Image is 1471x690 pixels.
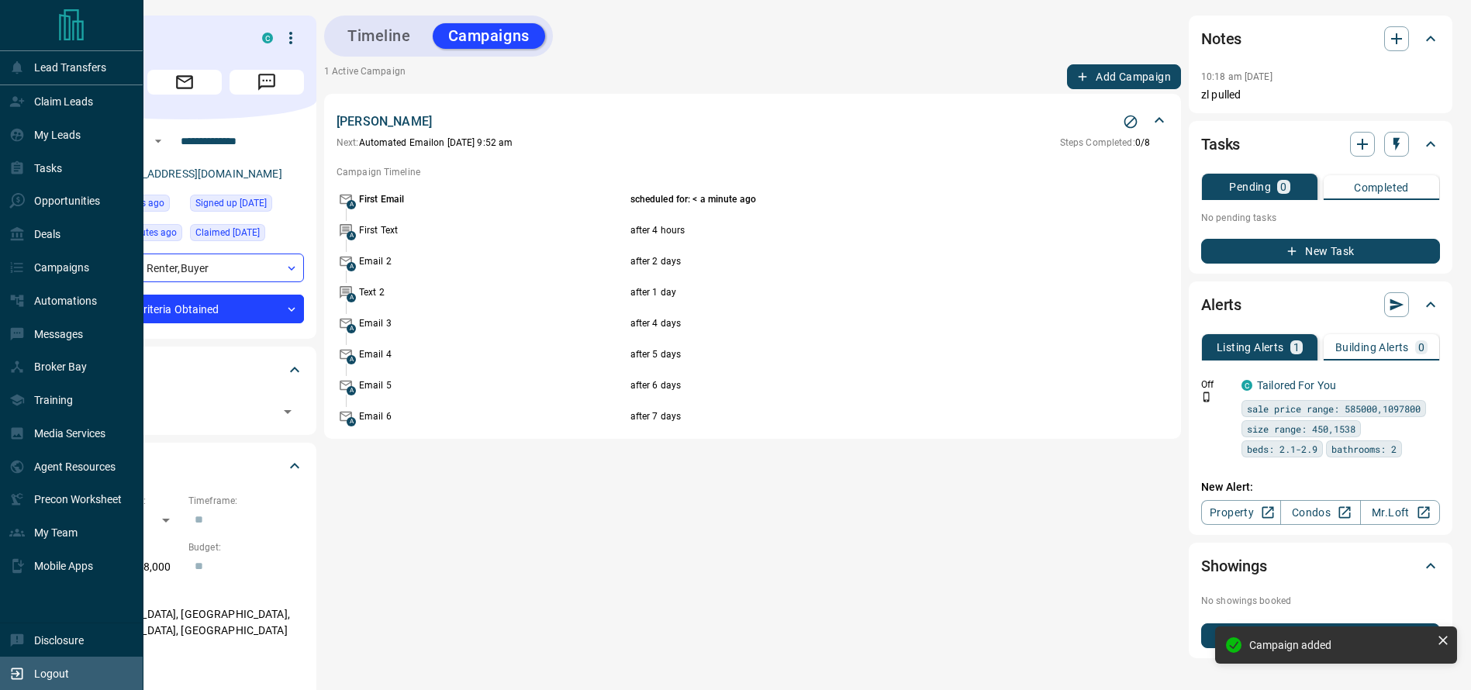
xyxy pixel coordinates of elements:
p: 0 / 8 [1060,136,1150,150]
p: Budget: [188,540,304,554]
a: [EMAIL_ADDRESS][DOMAIN_NAME] [107,167,282,180]
span: Steps Completed: [1060,137,1135,148]
p: after 7 days [630,409,1076,423]
span: Next: [337,137,359,148]
div: Tasks [1201,126,1440,163]
span: sale price range: 585000,1097800 [1247,401,1421,416]
div: Sat Aug 02 2025 [190,224,304,246]
button: New Task [1201,239,1440,264]
h1: MJ MJ [65,26,239,50]
p: No pending tasks [1201,206,1440,229]
h2: Notes [1201,26,1241,51]
p: [GEOGRAPHIC_DATA], [GEOGRAPHIC_DATA], [GEOGRAPHIC_DATA], [GEOGRAPHIC_DATA] [65,602,304,643]
span: size range: 450,1538 [1247,421,1355,436]
h2: Showings [1201,554,1267,578]
p: Email 6 [359,409,627,423]
div: Criteria Obtained [65,295,304,323]
span: Email [147,70,222,95]
p: zl pulled [1201,87,1440,103]
p: after 4 days [630,316,1076,330]
a: Property [1201,500,1281,525]
span: A [347,293,356,302]
p: 1 Active Campaign [324,64,406,89]
p: Email 4 [359,347,627,361]
div: Criteria [65,447,304,485]
button: Open [277,401,299,423]
p: Pending [1229,181,1271,192]
p: Automated Email on [DATE] 9:52 am [337,136,513,150]
button: Timeline [332,23,426,49]
span: A [347,417,356,426]
p: Email 2 [359,254,627,268]
p: 0 [1418,342,1424,353]
span: A [347,200,356,209]
h2: Alerts [1201,292,1241,317]
p: Text 2 [359,285,627,299]
p: after 1 day [630,285,1076,299]
span: Message [230,70,304,95]
svg: Push Notification Only [1201,392,1212,402]
p: 0 [1280,181,1286,192]
a: Condos [1280,500,1360,525]
p: scheduled for: < a minute ago [630,192,1076,206]
span: A [347,324,356,333]
div: Alerts [1201,286,1440,323]
div: Notes [1201,20,1440,57]
button: Open [149,132,167,150]
span: A [347,355,356,364]
a: Mr.Loft [1360,500,1440,525]
p: New Alert: [1201,479,1440,495]
p: Off [1201,378,1232,392]
p: Building Alerts [1335,342,1409,353]
div: Tags [65,351,304,388]
span: bathrooms: 2 [1331,441,1397,457]
p: No showings booked [1201,594,1440,608]
div: condos.ca [1241,380,1252,391]
p: [PERSON_NAME] [337,112,432,131]
p: 10:18 am [DATE] [1201,71,1272,82]
p: Campaign Timeline [337,165,1169,179]
p: First Text [359,223,627,237]
p: after 6 days [630,378,1076,392]
p: 1 [1293,342,1300,353]
div: Campaign added [1249,639,1431,651]
div: condos.ca [262,33,273,43]
p: after 2 days [630,254,1076,268]
p: First Email [359,192,627,206]
p: Listing Alerts [1217,342,1284,353]
div: Sat Aug 02 2025 [190,195,304,216]
button: Stop Campaign [1119,110,1142,133]
span: A [347,386,356,395]
div: [PERSON_NAME]Stop CampaignNext:Automated Emailon [DATE] 9:52 amSteps Completed:0/8 [337,109,1169,153]
p: after 4 hours [630,223,1076,237]
p: Completed [1354,182,1409,193]
a: Tailored For You [1257,379,1336,392]
span: Claimed [DATE] [195,225,260,240]
p: Email 3 [359,316,627,330]
span: A [347,262,356,271]
p: after 5 days [630,347,1076,361]
span: beds: 2.1-2.9 [1247,441,1317,457]
h2: Tasks [1201,132,1240,157]
button: Campaigns [433,23,545,49]
div: Renter , Buyer [65,254,304,282]
button: Add Campaign [1067,64,1181,89]
span: A [347,231,356,240]
button: New Showing [1201,623,1440,648]
p: Areas Searched: [65,588,304,602]
p: Email 5 [359,378,627,392]
p: Timeframe: [188,494,304,508]
span: Signed up [DATE] [195,195,267,211]
p: Motivation: [65,651,304,665]
div: Showings [1201,547,1440,585]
